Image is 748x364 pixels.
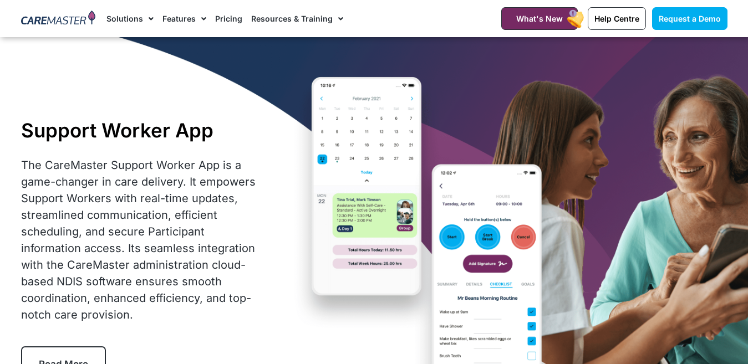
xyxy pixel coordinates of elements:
a: Request a Demo [652,7,727,30]
a: Help Centre [588,7,646,30]
span: What's New [516,14,563,23]
h1: Support Worker App [21,119,261,142]
div: The CareMaster Support Worker App is a game-changer in care delivery. It empowers Support Workers... [21,157,261,323]
img: CareMaster Logo [21,11,96,27]
a: What's New [501,7,578,30]
span: Help Centre [594,14,639,23]
span: Request a Demo [659,14,721,23]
